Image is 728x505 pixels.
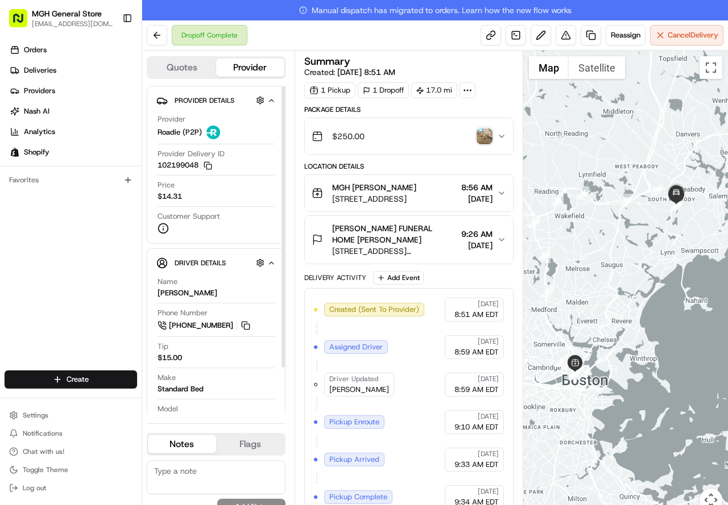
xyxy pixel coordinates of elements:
[620,194,632,206] div: 17
[175,258,226,268] span: Driver Details
[541,285,553,298] div: 12
[478,299,499,308] span: [DATE]
[461,182,493,193] span: 8:56 AM
[158,277,177,287] span: Name
[32,19,113,28] button: [EMAIL_ADDRESS][DOMAIN_NAME]
[562,357,575,369] div: 4
[5,41,142,59] a: Orders
[329,417,379,427] span: Pickup Enroute
[158,160,212,170] button: 102199048
[411,82,457,98] div: 17.0 mi
[329,454,379,465] span: Pickup Arrived
[329,492,387,502] span: Pickup Complete
[158,341,168,352] span: Tip
[5,444,137,460] button: Chat with us!
[24,45,47,55] span: Orders
[569,367,581,379] div: 7
[206,126,220,139] img: roadie-logo-v2.jpg
[332,223,457,245] span: [PERSON_NAME] FUNERAL HOME [PERSON_NAME]
[158,180,175,190] span: Price
[304,162,514,171] div: Location Details
[10,148,19,157] img: Shopify logo
[67,374,89,385] span: Create
[158,373,176,383] span: Make
[5,425,137,441] button: Notifications
[23,429,63,438] span: Notifications
[454,422,499,432] span: 9:10 AM EDT
[24,106,49,116] span: Nash AI
[461,193,493,204] span: [DATE]
[454,310,499,320] span: 8:51 AM EDT
[158,319,252,332] a: [PHONE_NUMBER]
[305,118,513,155] button: $250.00photo_proof_of_delivery image
[158,384,204,394] div: Standard Bed
[568,366,581,378] div: 10
[5,462,137,478] button: Toggle Theme
[5,102,142,120] a: Nash AI
[304,66,395,78] span: Created:
[332,245,457,257] span: [STREET_ADDRESS][PERSON_NAME]
[478,412,499,421] span: [DATE]
[454,385,499,395] span: 8:59 AM EDT
[158,353,182,363] div: $15.00
[606,25,646,45] button: Reassign
[454,460,499,470] span: 9:33 AM EDT
[478,487,499,496] span: [DATE]
[5,82,142,100] a: Providers
[148,435,216,453] button: Notes
[32,8,102,19] span: MGH General Store
[158,114,185,124] span: Provider
[305,216,513,264] button: [PERSON_NAME] FUNERAL HOME [PERSON_NAME][STREET_ADDRESS][PERSON_NAME]9:26 AM[DATE]
[611,30,640,40] span: Reassign
[555,354,568,367] div: 3
[304,105,514,114] div: Package Details
[329,342,383,352] span: Assigned Driver
[156,253,276,272] button: Driver Details
[304,273,366,282] div: Delivery Activity
[24,65,56,76] span: Deliveries
[158,149,225,159] span: Provider Delivery ID
[5,5,118,32] button: MGH General Store[EMAIL_ADDRESS][DOMAIN_NAME]
[329,385,389,395] span: [PERSON_NAME]
[24,86,55,96] span: Providers
[5,171,137,189] div: Favorites
[358,82,409,98] div: 1 Dropoff
[454,347,499,357] span: 8:59 AM EDT
[337,67,395,77] span: [DATE] 8:51 AM
[567,368,580,380] div: 6
[158,211,220,222] span: Customer Support
[5,143,142,161] a: Shopify
[23,447,64,456] span: Chat with us!
[23,411,48,420] span: Settings
[478,374,499,383] span: [DATE]
[148,59,216,77] button: Quotes
[538,248,551,261] div: 13
[299,5,572,16] span: Manual dispatch has migrated to orders. Learn how the new flow works
[175,96,234,105] span: Provider Details
[304,56,350,66] h3: Summary
[569,56,625,79] button: Show satellite imagery
[650,25,723,45] button: CancelDelivery
[156,91,276,110] button: Provider Details
[577,186,589,199] div: 16
[332,193,416,204] span: [STREET_ADDRESS]
[477,128,493,144] button: photo_proof_of_delivery image
[158,191,182,202] span: $14.31
[216,435,284,453] button: Flags
[158,288,217,298] div: [PERSON_NAME]
[23,465,68,474] span: Toggle Theme
[5,480,137,496] button: Log out
[158,308,208,318] span: Phone Number
[158,127,202,137] span: Roadie (P2P)
[478,337,499,346] span: [DATE]
[5,370,137,389] button: Create
[461,240,493,251] span: [DATE]
[529,56,569,79] button: Show street map
[551,194,564,206] div: 15
[332,182,416,193] span: MGH [PERSON_NAME]
[24,147,49,157] span: Shopify
[158,404,178,414] span: Model
[478,449,499,458] span: [DATE]
[5,61,142,80] a: Deliveries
